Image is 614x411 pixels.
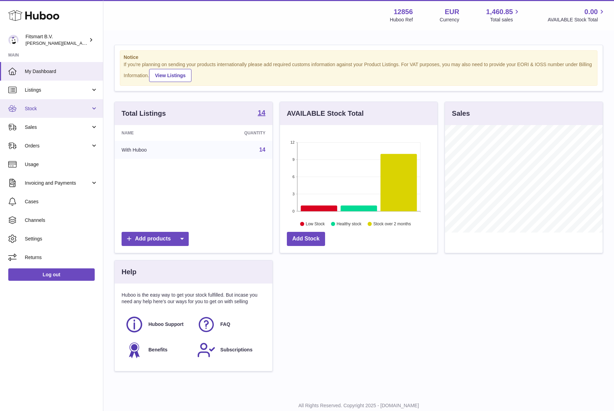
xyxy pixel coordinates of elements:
text: Healthy stock [336,222,362,226]
span: Settings [25,236,98,242]
span: AVAILABLE Stock Total [548,17,606,23]
span: Sales [25,124,91,131]
text: 9 [292,157,294,162]
text: Low Stock [306,222,325,226]
a: 14 [258,109,265,117]
a: 1,460.85 Total sales [486,7,521,23]
span: [PERSON_NAME][EMAIL_ADDRESS][DOMAIN_NAME] [25,40,138,46]
p: Huboo is the easy way to get your stock fulfilled. But incase you need any help here's our ways f... [122,292,266,305]
a: Add products [122,232,189,246]
strong: Notice [124,54,594,61]
a: Subscriptions [197,341,262,359]
p: All Rights Reserved. Copyright 2025 - [DOMAIN_NAME] [109,402,608,409]
a: 14 [259,147,266,153]
span: Channels [25,217,98,224]
h3: AVAILABLE Stock Total [287,109,364,118]
span: Listings [25,87,91,93]
span: Invoicing and Payments [25,180,91,186]
span: Orders [25,143,91,149]
strong: 12856 [394,7,413,17]
span: Usage [25,161,98,168]
div: Fitsmart B.V. [25,33,87,47]
span: Huboo Support [148,321,184,328]
span: Returns [25,254,98,261]
strong: 14 [258,109,265,116]
span: Total sales [490,17,521,23]
span: Stock [25,105,91,112]
span: Cases [25,198,98,205]
text: 3 [292,192,294,196]
h3: Total Listings [122,109,166,118]
a: FAQ [197,315,262,334]
span: 0.00 [584,7,598,17]
text: Stock over 2 months [373,222,411,226]
a: 0.00 AVAILABLE Stock Total [548,7,606,23]
span: Benefits [148,347,167,353]
img: jonathan@leaderoo.com [8,35,19,45]
span: FAQ [220,321,230,328]
th: Name [115,125,198,141]
a: View Listings [149,69,191,82]
div: If you're planning on sending your products internationally please add required customs informati... [124,61,594,82]
h3: Sales [452,109,470,118]
strong: EUR [445,7,459,17]
text: 0 [292,209,294,213]
text: 12 [290,140,294,144]
span: Subscriptions [220,347,252,353]
td: With Huboo [115,141,198,159]
span: 1,460.85 [486,7,513,17]
a: Add Stock [287,232,325,246]
a: Benefits [125,341,190,359]
span: My Dashboard [25,68,98,75]
a: Log out [8,268,95,281]
th: Quantity [198,125,272,141]
text: 6 [292,175,294,179]
div: Currency [440,17,459,23]
div: Huboo Ref [390,17,413,23]
a: Huboo Support [125,315,190,334]
h3: Help [122,267,136,277]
